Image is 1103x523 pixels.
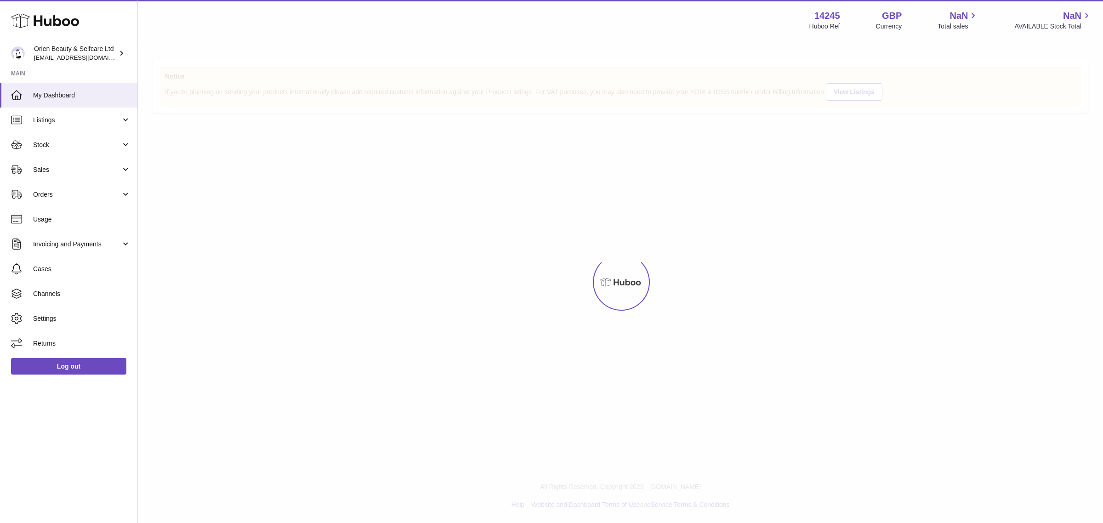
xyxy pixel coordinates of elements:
[11,358,126,375] a: Log out
[34,45,117,62] div: Orien Beauty & Selfcare Ltd
[33,339,131,348] span: Returns
[34,54,135,61] span: [EMAIL_ADDRESS][DOMAIN_NAME]
[33,290,131,298] span: Channels
[33,91,131,100] span: My Dashboard
[33,190,121,199] span: Orders
[33,141,121,149] span: Stock
[1063,10,1081,22] span: NaN
[809,22,840,31] div: Huboo Ref
[882,10,902,22] strong: GBP
[814,10,840,22] strong: 14245
[33,265,131,273] span: Cases
[33,215,131,224] span: Usage
[33,240,121,249] span: Invoicing and Payments
[1014,22,1092,31] span: AVAILABLE Stock Total
[1014,10,1092,31] a: NaN AVAILABLE Stock Total
[33,116,121,125] span: Listings
[876,22,902,31] div: Currency
[938,10,978,31] a: NaN Total sales
[11,46,25,60] img: internalAdmin-14245@internal.huboo.com
[33,314,131,323] span: Settings
[949,10,968,22] span: NaN
[938,22,978,31] span: Total sales
[33,165,121,174] span: Sales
